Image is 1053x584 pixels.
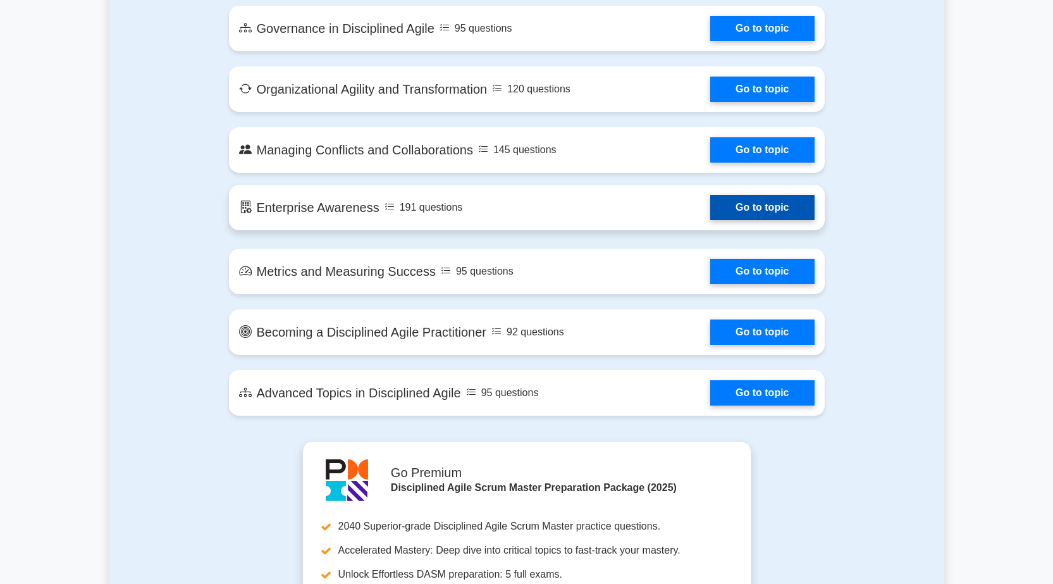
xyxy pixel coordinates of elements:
a: Go to topic [710,77,814,102]
a: Go to topic [710,259,814,284]
a: Go to topic [710,195,814,220]
a: Go to topic [710,320,814,345]
a: Go to topic [710,137,814,163]
a: Go to topic [710,380,814,406]
a: Go to topic [710,16,814,41]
